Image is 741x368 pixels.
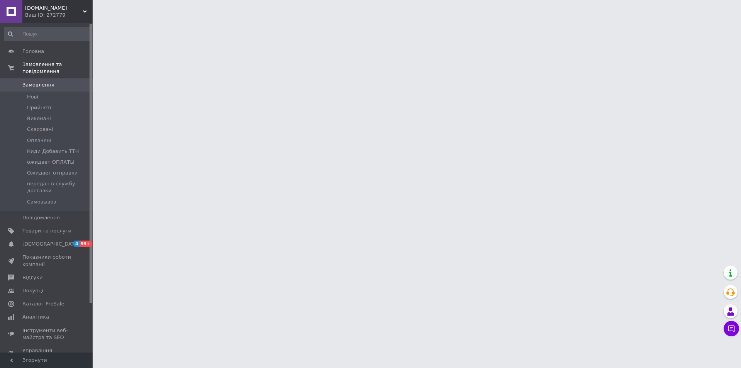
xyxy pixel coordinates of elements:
span: Самовывоз [27,198,56,205]
span: Каталог ProSale [22,300,64,307]
span: Киди Добавить ТТН [27,148,79,155]
div: Ваш ID: 272779 [25,12,93,19]
input: Пошук [4,27,91,41]
span: Показники роботи компанії [22,254,71,268]
span: Покупці [22,287,43,294]
span: Нові [27,93,38,100]
span: Головна [22,48,44,55]
span: Замовлення [22,81,54,88]
span: 4 [73,241,80,247]
span: Замовлення та повідомлення [22,61,93,75]
span: 99+ [80,241,92,247]
span: Аналітика [22,314,49,321]
span: передан в службу доставки [27,180,90,194]
span: ожидает ОПЛАТЫ [27,159,74,166]
span: Оплачені [27,137,51,144]
span: Відгуки [22,274,42,281]
span: Управління сайтом [22,347,71,361]
span: Інструменти веб-майстра та SEO [22,327,71,341]
span: Товари та послуги [22,227,71,234]
span: Infan.com.ua [25,5,83,12]
span: Ожидает отправки [27,170,78,176]
button: Чат з покупцем [724,321,739,336]
span: Виконані [27,115,51,122]
span: [DEMOGRAPHIC_DATA] [22,241,80,248]
span: Прийняті [27,104,51,111]
span: Скасовані [27,126,53,133]
span: Повідомлення [22,214,60,221]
